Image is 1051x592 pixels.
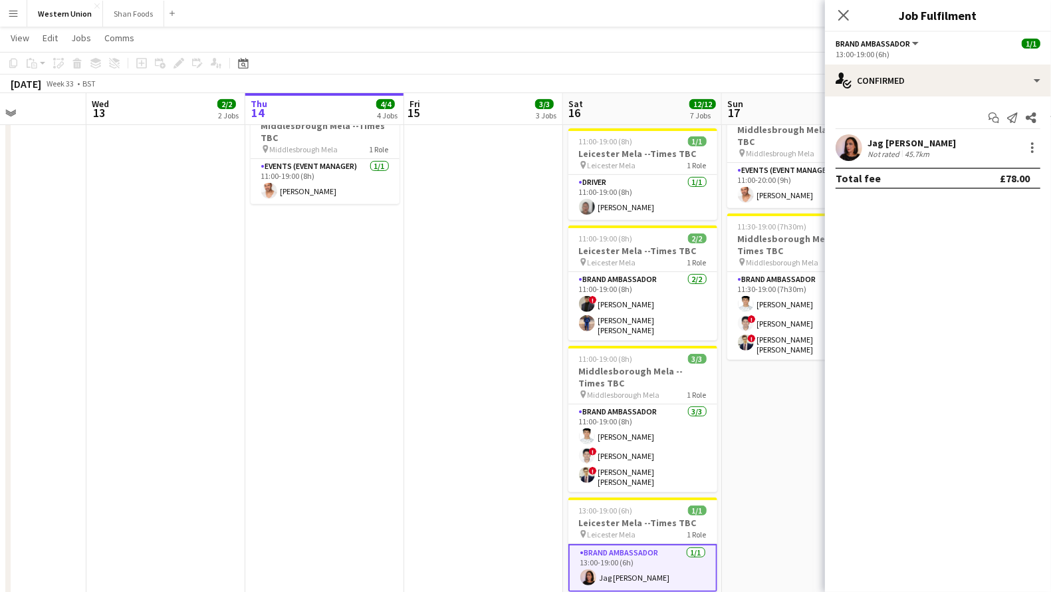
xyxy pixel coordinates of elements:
a: Edit [37,29,63,47]
span: 17 [725,105,743,120]
app-job-card: 11:30-19:00 (7h30m)3/3Middlesborough Mela --Times TBC Middlesborough Mela1 RoleBrand Ambassador3/... [727,214,876,360]
div: Total fee [836,172,881,185]
button: Brand Ambassador [836,39,921,49]
span: 1 Role [687,257,707,267]
app-card-role: Events (Event Manager)1/111:00-19:00 (8h)[PERSON_NAME] [251,159,400,204]
span: View [11,32,29,44]
span: Middlesbrough Mela [270,144,338,154]
span: 3/3 [535,99,554,109]
a: Jobs [66,29,96,47]
h3: Middlesborough Mela --Times TBC [568,365,717,389]
span: 1 Role [687,160,707,170]
span: 15 [408,105,420,120]
span: 1 Role [370,144,389,154]
span: 2/2 [217,99,236,109]
div: £78.00 [1000,172,1030,185]
h3: Middlesbrough Mela --Times TBC [727,124,876,148]
span: 1/1 [688,136,707,146]
div: Not rated [868,149,902,159]
div: 2 Jobs [218,110,239,120]
a: View [5,29,35,47]
button: Shan Foods [103,1,164,27]
h3: Middlesborough Mela --Times TBC [727,233,876,257]
h3: Leicester Mela --Times TBC [568,517,717,529]
span: Brand Ambassador [836,39,910,49]
div: 3 Jobs [536,110,556,120]
span: Leicester Mela [588,160,636,170]
span: 3/3 [688,354,707,364]
a: Comms [99,29,140,47]
span: 14 [249,105,267,120]
span: Edit [43,32,58,44]
span: ! [589,467,597,475]
h3: Job Fulfilment [825,7,1051,24]
span: 2/2 [688,233,707,243]
app-job-card: 11:00-19:00 (8h)2/2Leicester Mela --Times TBC Leicester Mela1 RoleBrand Ambassador2/211:00-19:00 ... [568,225,717,341]
span: ! [748,315,756,323]
span: 11:00-19:00 (8h) [579,136,633,146]
h3: Leicester Mela --Times TBC [568,148,717,160]
span: 11:30-19:00 (7h30m) [738,222,807,231]
app-job-card: 11:00-20:00 (9h)1/1Middlesbrough Mela --Times TBC Middlesbrough Mela1 RoleEvents (Event Manager)1... [727,104,876,208]
span: 13:00-19:00 (6h) [579,506,633,516]
app-card-role: Brand Ambassador2/211:00-19:00 (8h)![PERSON_NAME][PERSON_NAME] [PERSON_NAME] [PERSON_NAME] [568,272,717,341]
span: 1 Role [687,529,707,539]
div: Jag [PERSON_NAME] [868,137,956,149]
div: 7 Jobs [690,110,715,120]
span: 4/4 [376,99,395,109]
h3: Leicester Mela --Times TBC [568,245,717,257]
span: ! [589,448,597,456]
span: Middlesborough Mela [588,390,660,400]
app-card-role: Events (Event Manager)1/111:00-20:00 (9h)[PERSON_NAME] [727,163,876,208]
span: Middlesborough Mela [747,257,819,267]
span: 1/1 [688,506,707,516]
div: Confirmed [825,65,1051,96]
span: 11:00-19:00 (8h) [579,233,633,243]
span: Sat [568,98,583,110]
div: BST [82,78,96,88]
span: Thu [251,98,267,110]
span: Week 33 [44,78,77,88]
span: Leicester Mela [588,257,636,267]
app-card-role: Brand Ambassador3/311:00-19:00 (8h)[PERSON_NAME]![PERSON_NAME]![PERSON_NAME] [PERSON_NAME] [568,404,717,492]
span: ! [748,335,756,343]
span: 1/1 [1022,39,1040,49]
span: Leicester Mela [588,529,636,539]
app-card-role: Brand Ambassador3/311:30-19:00 (7h30m)[PERSON_NAME]![PERSON_NAME]![PERSON_NAME] [PERSON_NAME] [727,272,876,360]
span: Sun [727,98,743,110]
span: 11:00-19:00 (8h) [579,354,633,364]
app-job-card: 13:00-19:00 (6h)1/1Leicester Mela --Times TBC Leicester Mela1 RoleBrand Ambassador1/113:00-19:00 ... [568,498,717,592]
span: Fri [409,98,420,110]
span: Jobs [71,32,91,44]
span: 12/12 [689,99,716,109]
span: Middlesbrough Mela [747,148,815,158]
div: [DATE] [11,77,41,90]
app-job-card: 11:00-19:00 (8h)3/3Middlesborough Mela --Times TBC Middlesborough Mela1 RoleBrand Ambassador3/311... [568,346,717,492]
span: ! [589,296,597,304]
span: Comms [104,32,134,44]
div: 4 Jobs [377,110,398,120]
app-job-card: 11:00-19:00 (8h)1/1Leicester Mela --Times TBC Leicester Mela1 RoleDriver1/111:00-19:00 (8h)[PERSO... [568,128,717,220]
app-card-role: Driver1/111:00-19:00 (8h)[PERSON_NAME] [568,175,717,220]
div: 45.7km [902,149,932,159]
button: Western Union [27,1,103,27]
span: 1 Role [687,390,707,400]
app-job-card: In progress11:00-19:00 (8h)1/1Middlesbrough Mela --Times TBC Middlesbrough Mela1 RoleEvents (Even... [251,90,400,204]
span: Wed [92,98,109,110]
span: 13 [90,105,109,120]
h3: Middlesbrough Mela --Times TBC [251,120,400,144]
app-card-role: Brand Ambassador1/113:00-19:00 (6h)Jag [PERSON_NAME] [568,544,717,592]
span: 16 [566,105,583,120]
div: 13:00-19:00 (6h) [836,49,1040,59]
